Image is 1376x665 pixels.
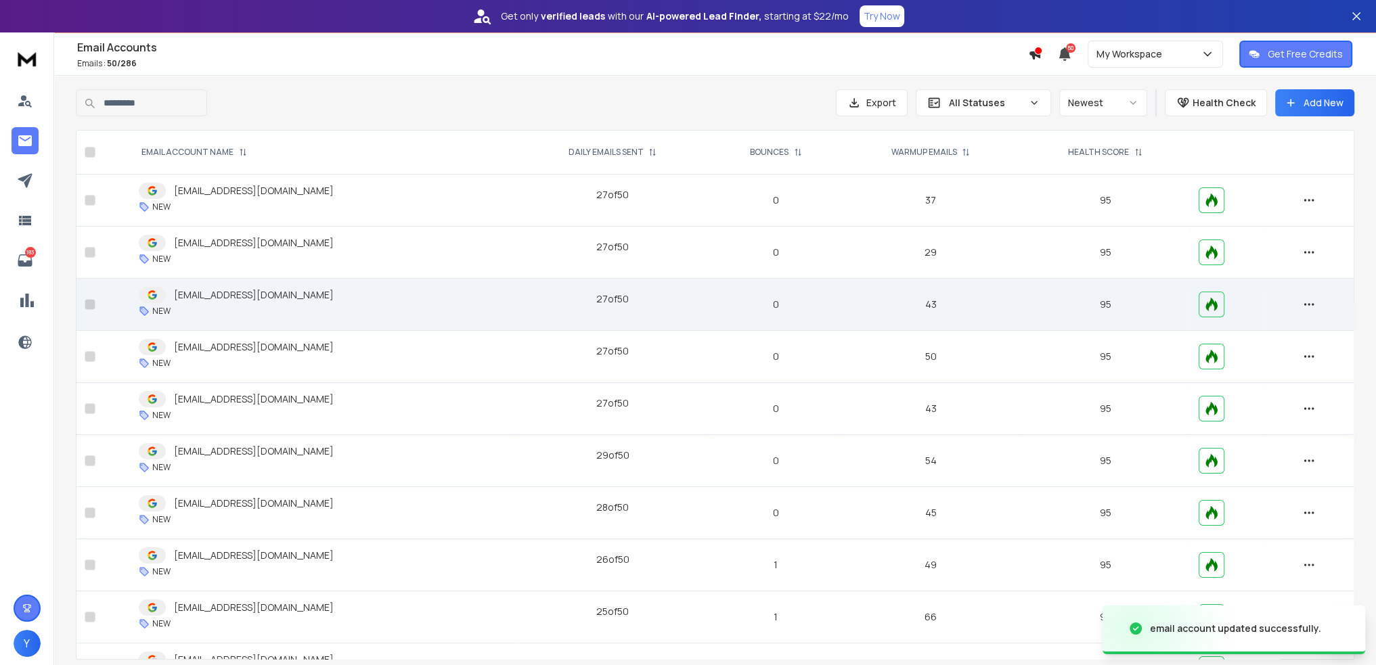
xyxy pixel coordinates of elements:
[152,566,171,577] p: NEW
[841,227,1020,279] td: 29
[1020,383,1191,435] td: 95
[841,331,1020,383] td: 50
[152,514,171,525] p: NEW
[836,89,908,116] button: Export
[152,254,171,265] p: NEW
[596,553,629,566] div: 26 of 50
[568,147,643,158] p: DAILY EMAILS SENT
[860,5,904,27] button: Try Now
[14,630,41,657] button: Y
[841,383,1020,435] td: 43
[719,246,833,259] p: 0
[646,9,761,23] strong: AI-powered Lead Finder,
[1165,89,1267,116] button: Health Check
[719,454,833,467] p: 0
[107,58,137,69] span: 50 / 286
[541,9,605,23] strong: verified leads
[1020,227,1191,279] td: 95
[174,340,334,354] p: [EMAIL_ADDRESS][DOMAIN_NAME]
[864,9,900,23] p: Try Now
[596,188,629,202] div: 27 of 50
[1020,175,1191,227] td: 95
[174,601,334,614] p: [EMAIL_ADDRESS][DOMAIN_NAME]
[174,549,334,562] p: [EMAIL_ADDRESS][DOMAIN_NAME]
[77,39,1028,55] h1: Email Accounts
[841,175,1020,227] td: 37
[1020,331,1191,383] td: 95
[152,410,171,421] p: NEW
[596,396,629,410] div: 27 of 50
[719,610,833,624] p: 1
[141,147,247,158] div: EMAIL ACCOUNT NAME
[719,558,833,572] p: 1
[25,247,36,258] p: 183
[174,236,334,250] p: [EMAIL_ADDRESS][DOMAIN_NAME]
[596,240,629,254] div: 27 of 50
[841,435,1020,487] td: 54
[1096,47,1168,61] p: My Workspace
[841,279,1020,331] td: 43
[174,288,334,302] p: [EMAIL_ADDRESS][DOMAIN_NAME]
[1150,622,1321,635] div: email account updated successfully.
[174,497,334,510] p: [EMAIL_ADDRESS][DOMAIN_NAME]
[1068,147,1129,158] p: HEALTH SCORE
[949,96,1023,110] p: All Statuses
[152,202,171,212] p: NEW
[12,247,39,274] a: 183
[1239,41,1352,68] button: Get Free Credits
[596,449,629,462] div: 29 of 50
[719,350,833,363] p: 0
[596,344,629,358] div: 27 of 50
[1275,89,1354,116] button: Add New
[174,392,334,406] p: [EMAIL_ADDRESS][DOMAIN_NAME]
[1020,487,1191,539] td: 95
[501,9,849,23] p: Get only with our starting at $22/mo
[1020,591,1191,643] td: 95
[719,298,833,311] p: 0
[841,539,1020,591] td: 49
[152,306,171,317] p: NEW
[750,147,789,158] p: BOUNCES
[1268,47,1343,61] p: Get Free Credits
[1066,43,1075,53] span: 50
[1059,89,1147,116] button: Newest
[719,402,833,415] p: 0
[1020,539,1191,591] td: 95
[891,147,956,158] p: WARMUP EMAILS
[77,58,1028,69] p: Emails :
[841,591,1020,643] td: 66
[1020,279,1191,331] td: 95
[841,487,1020,539] td: 45
[14,46,41,71] img: logo
[596,501,629,514] div: 28 of 50
[152,358,171,369] p: NEW
[152,618,171,629] p: NEW
[719,193,833,207] p: 0
[596,605,629,618] div: 25 of 50
[719,506,833,520] p: 0
[174,444,334,458] p: [EMAIL_ADDRESS][DOMAIN_NAME]
[1193,96,1256,110] p: Health Check
[174,184,334,198] p: [EMAIL_ADDRESS][DOMAIN_NAME]
[596,292,629,306] div: 27 of 50
[152,462,171,473] p: NEW
[1020,435,1191,487] td: 95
